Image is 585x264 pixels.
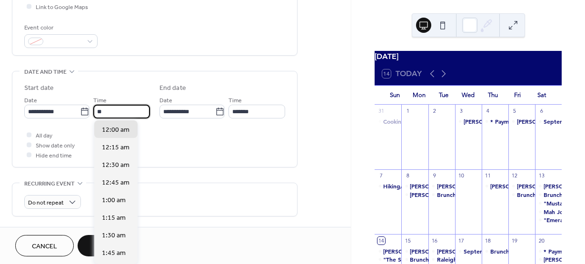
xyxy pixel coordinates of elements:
[535,191,562,199] div: Brunch Bunch Gathering - Hosted by Nel Edwards
[401,247,428,255] div: Julie Eddy - Happy Birthday!
[538,108,545,115] div: 6
[102,125,129,135] span: 12:00 am
[511,237,518,244] div: 19
[485,108,492,115] div: 4
[535,247,562,255] div: * Payment Due By Today: "Group Dance Lesson" (On October 1st)
[102,248,126,258] span: 1:45 am
[428,182,455,190] div: Pam Collins- Happy Birthday!
[482,182,508,190] div: Ann Burke - Happy Birthday!
[508,117,535,126] div: Lori Richards - Happy Birthday!
[458,108,465,115] div: 3
[404,108,411,115] div: 1
[24,67,67,77] span: Date and time
[383,255,534,264] div: "The Sound of Music" 60th Anniversary Classic Showing
[458,237,465,244] div: 17
[428,191,455,199] div: Brunch Bunch Gathering - Hosted by Debra Ann Johnson
[410,182,505,190] div: [PERSON_NAME]- Happy Birthday!
[383,117,487,126] div: Cooking Class # 2 - "English Tea Party"
[437,255,552,264] div: Raleigh Book Club - September Gathering
[375,51,562,62] div: [DATE]
[529,86,554,105] div: Sat
[102,178,129,188] span: 12:45 am
[508,182,535,190] div: Kathy Foote- Happy Birthday!
[24,96,37,106] span: Date
[428,255,455,264] div: Raleigh Book Club - September Gathering
[102,231,126,241] span: 1:30 am
[407,86,432,105] div: Mon
[228,96,242,106] span: Time
[431,237,438,244] div: 16
[375,255,401,264] div: "The Sound of Music" 60th Anniversary Classic Showing
[24,83,54,93] div: Start date
[102,143,129,153] span: 12:15 am
[15,235,74,256] button: Cancel
[36,141,75,151] span: Show date only
[375,117,401,126] div: Cooking Class # 2 - "English Tea Party"
[482,247,508,255] div: Brunch Bunch Gathering - Hosted by Amy Harder
[456,86,481,105] div: Wed
[431,86,456,105] div: Tue
[535,199,562,207] div: "Mustangs" Supper Club
[24,179,75,189] span: Recurring event
[382,86,407,105] div: Sun
[377,237,385,244] div: 14
[383,182,464,190] div: Hiking/Walking Group Outing
[32,242,57,252] span: Cancel
[485,237,492,244] div: 18
[505,86,530,105] div: Fri
[159,83,186,93] div: End date
[535,117,562,126] div: September Group Luncheon and Members Birthdays # 1
[102,160,129,170] span: 12:30 am
[431,108,438,115] div: 2
[375,247,401,255] div: Claudya Muller - Happy Birthday!
[377,172,385,179] div: 7
[535,216,562,224] div: "Emerald Gourmets" Supper Club
[535,182,562,190] div: Angela Zaro- Happy Birtrhday!
[538,172,545,179] div: 13
[535,208,562,216] div: Mah Jongg Gathering
[377,108,385,115] div: 31
[102,213,126,223] span: 1:15 am
[437,182,532,190] div: [PERSON_NAME]- Happy Birthday!
[102,196,126,205] span: 1:00 am
[36,151,72,161] span: Hide end time
[485,172,492,179] div: 11
[401,182,428,190] div: Suzanne Stephens- Happy Birthday!
[78,235,127,256] button: Save
[24,23,96,33] div: Event color
[428,247,455,255] div: Cary Book Club - September Gathering
[511,108,518,115] div: 5
[375,182,401,190] div: Hiking/Walking Group Outing
[410,247,506,255] div: [PERSON_NAME] - Happy Birthday!
[28,197,64,208] span: Do not repeat
[401,255,428,264] div: Brunch Bunch Gathering - Hosted by Pat Engelke
[404,237,411,244] div: 15
[508,191,535,199] div: Brunch Bunch Gathering - Hosted by Claudia Fenoglio
[431,172,438,179] div: 9
[437,247,578,255] div: [PERSON_NAME] Book Club - September Gathering
[535,255,562,264] div: Paula Nunley - Happy Birthday!
[404,172,411,179] div: 8
[410,191,486,199] div: [PERSON_NAME] Gathering
[410,255,559,264] div: Brunch Bunch Gathering - Hosted by [PERSON_NAME]
[159,96,172,106] span: Date
[455,117,482,126] div: Betty McCarthy- Happy Birthday!
[511,172,518,179] div: 12
[538,237,545,244] div: 20
[480,86,505,105] div: Thu
[383,247,480,255] div: [PERSON_NAME] - Happy Birthday!
[482,117,508,126] div: * Payment Due By Today: Raleigh Downtown Trolley Tour (On September 21st)
[36,131,52,141] span: All day
[455,247,482,255] div: September Group Luncheon and Members Birthdays # 2
[36,2,88,12] span: Link to Google Maps
[401,191,428,199] div: Cary Bunco Gathering
[93,96,107,106] span: Time
[458,172,465,179] div: 10
[464,117,558,126] div: [PERSON_NAME]- Happy Birthday!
